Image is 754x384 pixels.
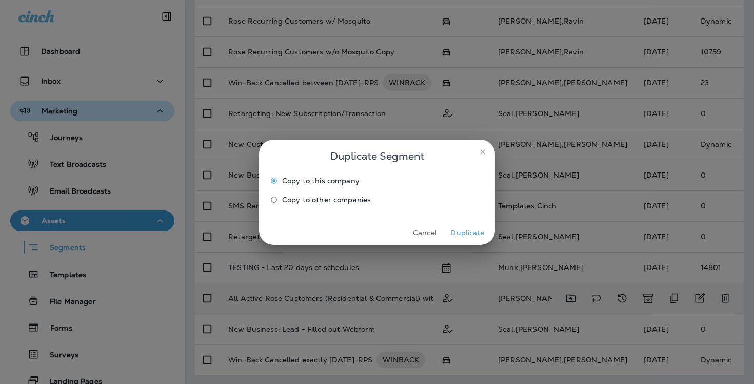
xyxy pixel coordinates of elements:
[330,148,424,164] span: Duplicate Segment
[282,177,360,185] span: Copy to this company
[282,196,371,204] span: Copy to other companies
[474,144,491,160] button: close
[406,225,444,241] button: Cancel
[448,225,487,241] button: Duplicate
